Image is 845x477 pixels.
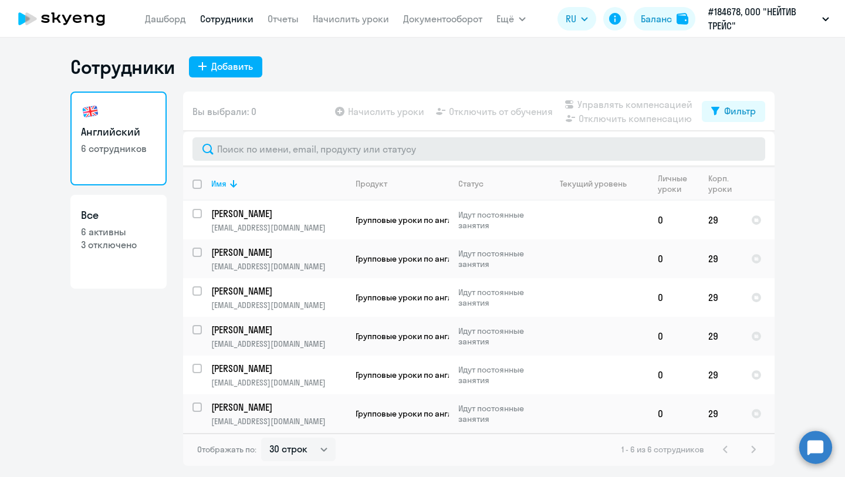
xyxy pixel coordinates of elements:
p: [EMAIL_ADDRESS][DOMAIN_NAME] [211,222,346,233]
a: Документооборот [403,13,482,25]
p: Идут постоянные занятия [458,248,539,269]
span: RU [566,12,576,26]
a: [PERSON_NAME] [211,207,346,220]
div: Личные уроки [658,173,691,194]
input: Поиск по имени, email, продукту или статусу [192,137,765,161]
td: 29 [699,239,742,278]
a: [PERSON_NAME] [211,323,346,336]
span: Групповые уроки по английскому языку для взрослых [356,408,567,419]
div: Фильтр [724,104,756,118]
div: Текущий уровень [560,178,627,189]
a: Все6 активны3 отключено [70,195,167,289]
span: Групповые уроки по английскому языку для взрослых [356,253,567,264]
td: 0 [648,278,699,317]
span: Вы выбрали: 0 [192,104,256,119]
span: 1 - 6 из 6 сотрудников [621,444,704,455]
span: Групповые уроки по английскому языку для взрослых [356,215,567,225]
a: Сотрудники [200,13,253,25]
div: Статус [458,178,539,189]
td: 0 [648,356,699,394]
a: [PERSON_NAME] [211,362,346,375]
span: Групповые уроки по английскому языку для взрослых [356,292,567,303]
div: Имя [211,178,346,189]
button: Добавить [189,56,262,77]
a: Начислить уроки [313,13,389,25]
p: Идут постоянные занятия [458,287,539,308]
td: 29 [699,201,742,239]
a: [PERSON_NAME] [211,401,346,414]
p: Идут постоянные занятия [458,209,539,231]
p: [PERSON_NAME] [211,285,344,297]
a: [PERSON_NAME] [211,285,346,297]
p: [EMAIL_ADDRESS][DOMAIN_NAME] [211,261,346,272]
p: [EMAIL_ADDRESS][DOMAIN_NAME] [211,416,346,427]
p: #184678, ООО "НЕЙТИВ ТРЕЙС" [708,5,817,33]
td: 29 [699,356,742,394]
p: [EMAIL_ADDRESS][DOMAIN_NAME] [211,377,346,388]
p: Идут постоянные занятия [458,326,539,347]
div: Имя [211,178,227,189]
button: Ещё [496,7,526,31]
button: Фильтр [702,101,765,122]
p: [PERSON_NAME] [211,362,344,375]
h3: Все [81,208,156,223]
div: Корп. уроки [708,173,741,194]
div: Личные уроки [658,173,698,194]
p: Идут постоянные занятия [458,364,539,385]
img: english [81,102,100,121]
div: Текущий уровень [549,178,648,189]
img: balance [677,13,688,25]
p: [EMAIL_ADDRESS][DOMAIN_NAME] [211,300,346,310]
td: 29 [699,278,742,317]
div: Баланс [641,12,672,26]
button: Балансbalance [634,7,695,31]
a: Английский6 сотрудников [70,92,167,185]
p: Идут постоянные занятия [458,403,539,424]
div: Корп. уроки [708,173,734,194]
td: 29 [699,317,742,356]
div: Статус [458,178,484,189]
a: Дашборд [145,13,186,25]
p: 6 сотрудников [81,142,156,155]
p: [EMAIL_ADDRESS][DOMAIN_NAME] [211,339,346,349]
p: [PERSON_NAME] [211,323,344,336]
button: RU [557,7,596,31]
div: Продукт [356,178,448,189]
p: 3 отключено [81,238,156,251]
div: Продукт [356,178,387,189]
span: Групповые уроки по английскому языку для взрослых [356,370,567,380]
h1: Сотрудники [70,55,175,79]
a: [PERSON_NAME] [211,246,346,259]
td: 0 [648,394,699,433]
span: Групповые уроки по английскому языку для взрослых [356,331,567,341]
p: 6 активны [81,225,156,238]
span: Ещё [496,12,514,26]
button: #184678, ООО "НЕЙТИВ ТРЕЙС" [702,5,835,33]
div: Добавить [211,59,253,73]
td: 0 [648,201,699,239]
p: [PERSON_NAME] [211,246,344,259]
h3: Английский [81,124,156,140]
td: 0 [648,317,699,356]
td: 29 [699,394,742,433]
a: Отчеты [268,13,299,25]
p: [PERSON_NAME] [211,401,344,414]
td: 0 [648,239,699,278]
p: [PERSON_NAME] [211,207,344,220]
span: Отображать по: [197,444,256,455]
